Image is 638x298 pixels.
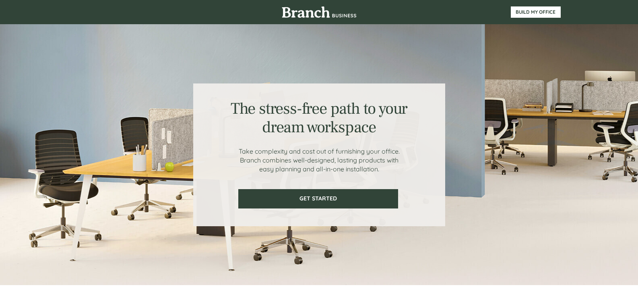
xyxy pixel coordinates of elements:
span: BUILD MY OFFICE [511,9,561,15]
span: The stress-free path to your dream workspace [231,98,407,138]
span: GET STARTED [239,195,397,202]
span: Take complexity and cost out of furnishing your office. Branch combines well-designed, lasting pr... [239,147,400,173]
a: GET STARTED [238,189,398,208]
a: BUILD MY OFFICE [511,6,561,18]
